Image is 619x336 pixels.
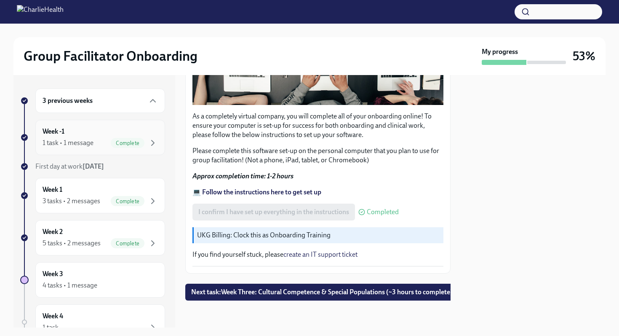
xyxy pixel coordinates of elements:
[482,47,518,56] strong: My progress
[17,5,64,19] img: CharlieHealth
[573,48,595,64] h3: 53%
[192,146,443,165] p: Please complete this software set-up on the personal computer that you plan to use for group faci...
[43,196,100,206] div: 3 tasks • 2 messages
[43,127,64,136] h6: Week -1
[43,269,63,279] h6: Week 3
[43,323,59,332] div: 1 task
[43,312,63,321] h6: Week 4
[24,48,197,65] h2: Group Facilitator Onboarding
[35,162,104,170] span: First day at work
[111,240,144,247] span: Complete
[43,185,62,194] h6: Week 1
[192,172,293,180] strong: Approx completion time: 1-2 hours
[191,288,453,296] span: Next task : Week Three: Cultural Competence & Special Populations (~3 hours to complete)
[283,250,358,258] a: create an IT support ticket
[367,209,399,215] span: Completed
[35,89,165,113] div: 3 previous weeks
[43,138,93,148] div: 1 task • 1 message
[20,262,165,298] a: Week 34 tasks • 1 message
[20,120,165,155] a: Week -11 task • 1 messageComplete
[192,188,321,196] a: 💻 Follow the instructions here to get set up
[43,96,93,105] h6: 3 previous weeks
[111,140,144,146] span: Complete
[185,284,459,301] button: Next task:Week Three: Cultural Competence & Special Populations (~3 hours to complete)
[192,250,443,259] p: If you find yourself stuck, please
[43,227,63,237] h6: Week 2
[43,281,97,290] div: 4 tasks • 1 message
[20,220,165,255] a: Week 25 tasks • 2 messagesComplete
[197,231,440,240] p: UKG Billing: Clock this as Onboarding Training
[111,198,144,204] span: Complete
[20,162,165,171] a: First day at work[DATE]
[83,162,104,170] strong: [DATE]
[192,112,443,140] p: As a completely virtual company, you will complete all of your onboarding online! To ensure your ...
[43,239,101,248] div: 5 tasks • 2 messages
[20,178,165,213] a: Week 13 tasks • 2 messagesComplete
